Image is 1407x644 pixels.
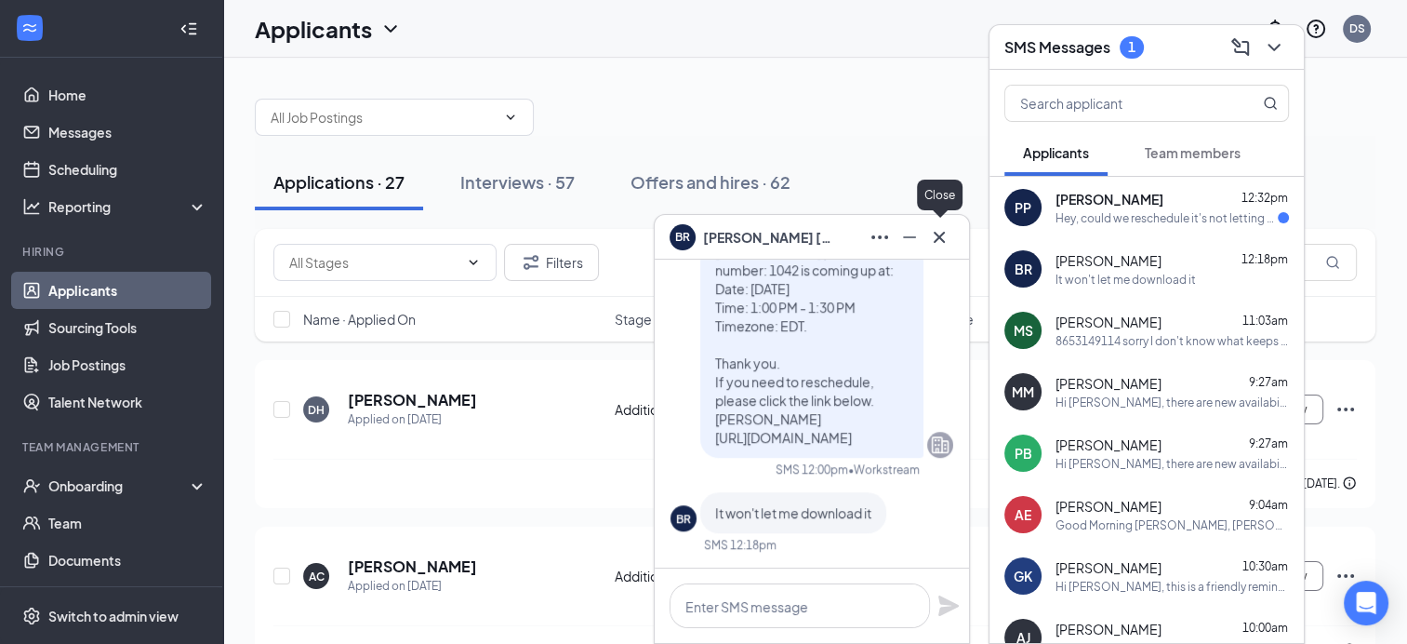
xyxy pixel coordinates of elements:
[1334,565,1357,587] svg: Ellipses
[466,255,481,270] svg: ChevronDown
[1242,621,1288,635] span: 10:00am
[615,310,652,329] span: Stage
[255,13,372,45] h1: Applicants
[309,569,325,584] div: AC
[1249,436,1288,450] span: 9:27am
[1055,517,1289,533] div: Good Morning [PERSON_NAME], [PERSON_NAME] here with [PERSON_NAME]. Here is the link for our meeti...
[48,383,207,421] a: Talent Network
[703,227,833,248] span: [PERSON_NAME] [PERSON_NAME]
[937,595,960,617] svg: Plane
[1055,333,1289,349] div: 8653149114 sorry I don't know what keeps happening
[1015,444,1032,463] div: PB
[869,226,891,248] svg: Ellipses
[48,272,207,309] a: Applicants
[348,557,477,577] h5: [PERSON_NAME]
[1015,198,1031,217] div: PP
[715,504,871,521] span: It won't let me download it
[1012,382,1034,401] div: MM
[22,607,41,625] svg: Settings
[1023,144,1089,161] span: Applicants
[48,346,207,383] a: Job Postings
[48,309,207,346] a: Sourcing Tools
[1055,456,1289,472] div: Hi [PERSON_NAME], there are new availabilities for an interview. This is a reminder to schedule y...
[48,579,207,616] a: Surveys
[848,462,920,477] span: • Workstream
[898,226,921,248] svg: Minimize
[1055,210,1278,226] div: Hey, could we reschedule it's not letting me into the meet
[1055,436,1161,454] span: [PERSON_NAME]
[48,197,208,216] div: Reporting
[1241,252,1288,266] span: 12:18pm
[1055,497,1161,516] span: [PERSON_NAME]
[348,390,477,410] h5: [PERSON_NAME]
[917,180,962,210] div: Close
[1263,96,1278,111] svg: MagnifyingGlass
[1015,260,1032,278] div: BR
[303,310,416,329] span: Name · Applied On
[776,462,848,477] div: SMS 12:00pm
[179,20,198,38] svg: Collapse
[1055,374,1161,393] span: [PERSON_NAME]
[865,222,895,252] button: Ellipses
[48,476,192,495] div: Onboarding
[1325,255,1340,270] svg: MagnifyingGlass
[1349,20,1365,36] div: DS
[504,244,599,281] button: Filter Filters
[1055,579,1289,595] div: Hi [PERSON_NAME], this is a friendly reminder. Your meeting with [PERSON_NAME] for Front of House...
[928,226,950,248] svg: Cross
[1342,476,1357,490] svg: Info
[1014,321,1033,340] div: MS
[48,114,207,151] a: Messages
[929,434,951,456] svg: Company
[1004,37,1110,58] h3: SMS Messages
[1263,36,1285,59] svg: ChevronDown
[1014,567,1032,585] div: GK
[48,504,207,542] a: Team
[22,244,204,260] div: Hiring
[1249,375,1288,389] span: 9:27am
[1259,33,1289,62] button: ChevronDown
[1055,395,1289,410] div: Hi [PERSON_NAME], there are new availabilities for an interview. This is a reminder to schedule y...
[1242,559,1288,573] span: 10:30am
[1344,581,1388,625] div: Open Intercom Messenger
[48,76,207,114] a: Home
[715,131,902,446] span: Hi [PERSON_NAME], this is a friendly reminder. Your meeting with [PERSON_NAME] for Back of House ...
[1055,272,1196,288] div: It won't let me download it
[924,222,954,252] button: Cross
[1305,18,1327,40] svg: QuestionInfo
[308,402,325,418] div: DH
[348,410,477,429] div: Applied on [DATE]
[630,170,790,194] div: Offers and hires · 62
[503,110,518,125] svg: ChevronDown
[1055,620,1161,638] span: [PERSON_NAME]
[22,439,204,455] div: Team Management
[289,252,458,273] input: All Stages
[1226,33,1255,62] button: ComposeMessage
[1005,86,1226,121] input: Search applicant
[1241,191,1288,205] span: 12:32pm
[20,19,39,37] svg: WorkstreamLogo
[48,542,207,579] a: Documents
[1015,505,1031,524] div: AE
[1264,18,1286,40] svg: Notifications
[22,476,41,495] svg: UserCheck
[348,577,477,596] div: Applied on [DATE]
[1249,498,1288,512] span: 9:04am
[1242,314,1288,328] span: 11:03am
[1334,398,1357,421] svg: Ellipses
[895,222,924,252] button: Minimize
[379,18,402,40] svg: ChevronDown
[1229,36,1252,59] svg: ComposeMessage
[1055,251,1161,270] span: [PERSON_NAME]
[1055,558,1161,577] span: [PERSON_NAME]
[615,400,764,419] div: Additional Information
[1055,190,1163,208] span: [PERSON_NAME]
[1128,39,1135,55] div: 1
[1055,313,1161,331] span: [PERSON_NAME]
[48,607,179,625] div: Switch to admin view
[520,251,542,274] svg: Filter
[48,151,207,188] a: Scheduling
[460,170,575,194] div: Interviews · 57
[271,107,496,127] input: All Job Postings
